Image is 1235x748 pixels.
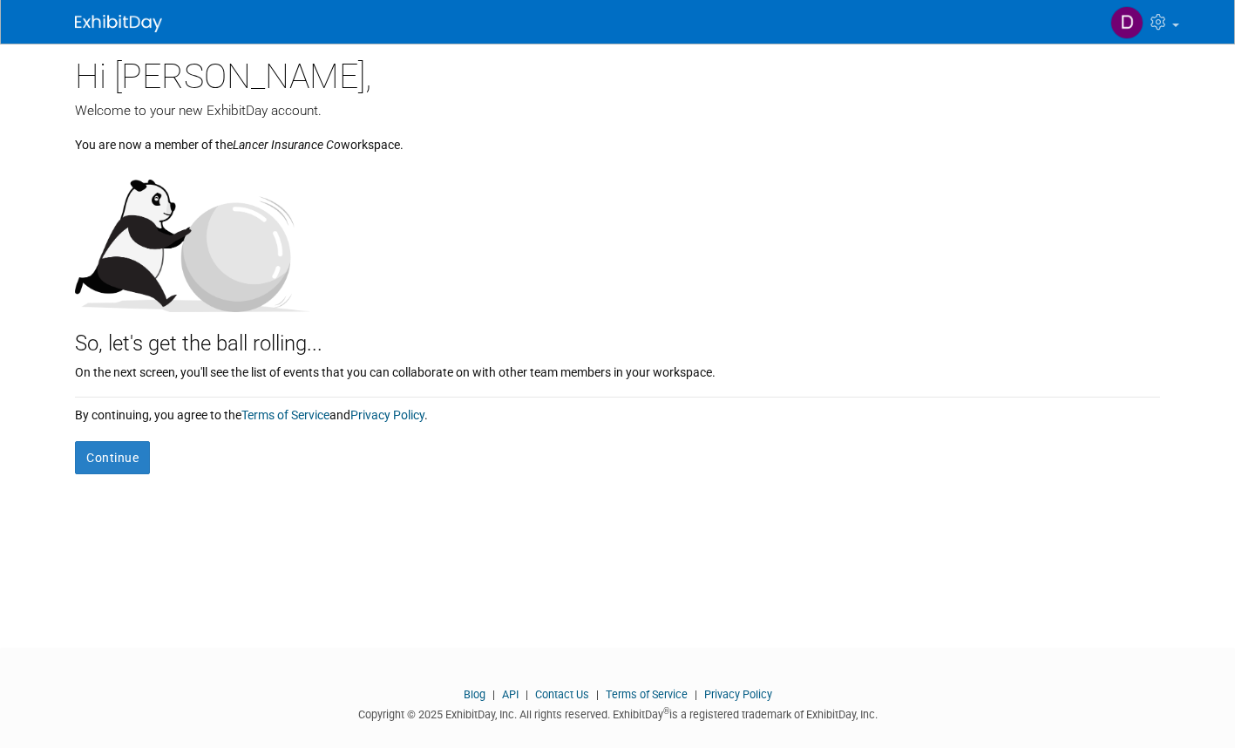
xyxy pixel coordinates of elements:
button: Continue [75,441,150,474]
img: Let's get the ball rolling [75,162,310,312]
span: | [592,688,603,701]
a: Terms of Service [241,408,329,422]
div: By continuing, you agree to the and . [75,398,1160,424]
div: Welcome to your new ExhibitDay account. [75,101,1160,120]
a: API [502,688,519,701]
i: Lancer Insurance Co [233,138,341,152]
a: Blog [464,688,485,701]
a: Terms of Service [606,688,688,701]
span: | [521,688,533,701]
span: | [488,688,499,701]
div: On the next screen, you'll see the list of events that you can collaborate on with other team mem... [75,359,1160,381]
a: Contact Us [535,688,589,701]
div: You are now a member of the workspace. [75,120,1160,153]
a: Privacy Policy [704,688,772,701]
span: | [690,688,702,701]
img: David Butcher [1110,6,1143,39]
a: Privacy Policy [350,408,424,422]
img: ExhibitDay [75,15,162,32]
div: Hi [PERSON_NAME], [75,44,1160,101]
sup: ® [663,706,669,716]
div: So, let's get the ball rolling... [75,312,1160,359]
